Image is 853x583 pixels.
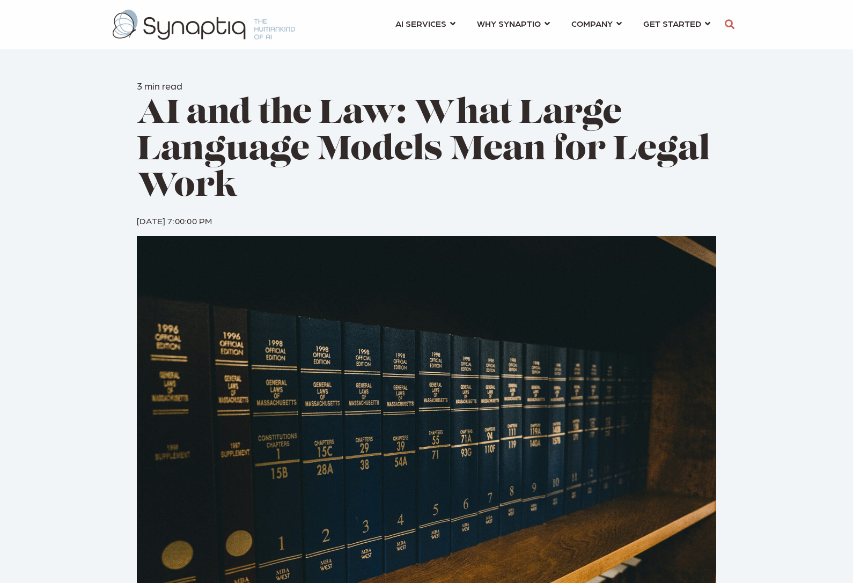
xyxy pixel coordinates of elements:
span: GET STARTED [643,16,701,31]
span: AI and the Law: What Large Language Models Mean for Legal Work [137,98,710,204]
nav: menu [385,5,721,44]
a: WHY SYNAPTIQ [477,13,550,33]
span: AI SERVICES [395,16,446,31]
span: COMPANY [571,16,613,31]
a: GET STARTED [643,13,710,33]
span: WHY SYNAPTIQ [477,16,541,31]
span: [DATE] 7:00:00 PM [137,215,212,226]
a: AI SERVICES [395,13,455,33]
img: synaptiq logo-2 [113,10,295,40]
h6: 3 min read [137,80,716,92]
a: COMPANY [571,13,622,33]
